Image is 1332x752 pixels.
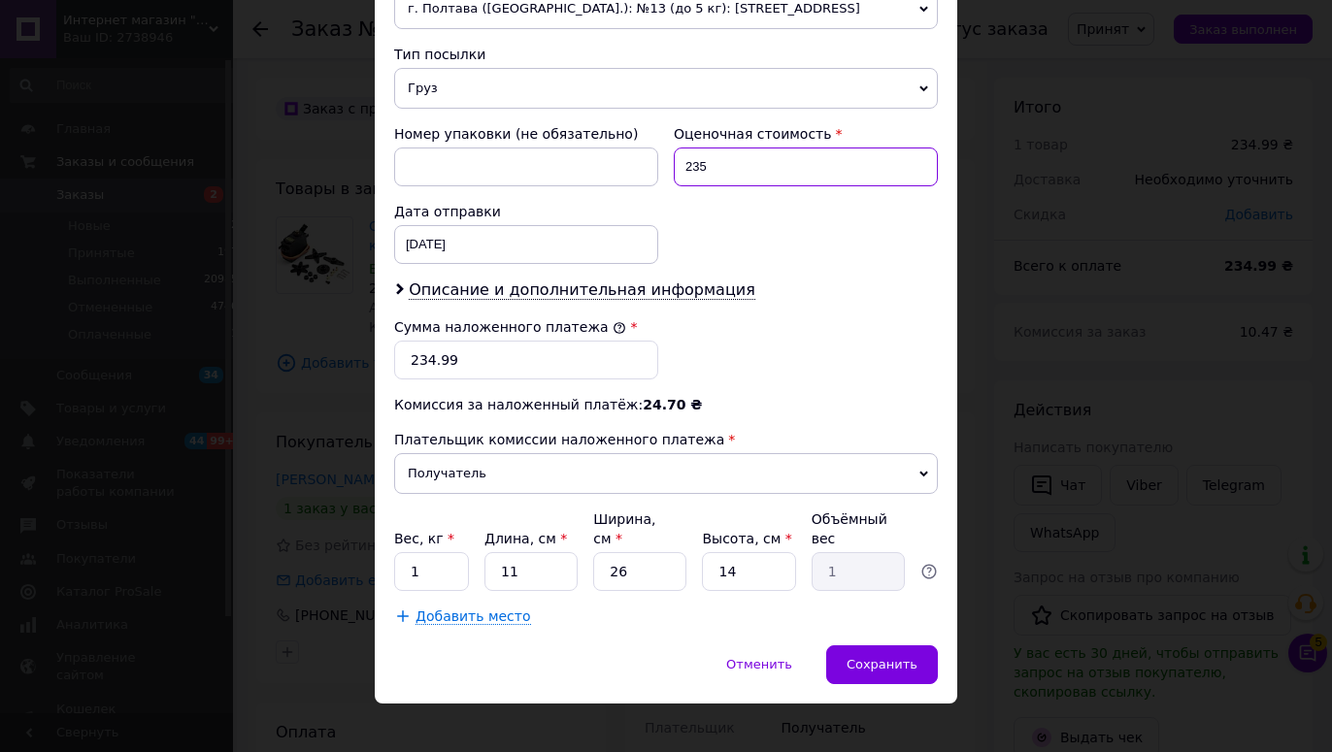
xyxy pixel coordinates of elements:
[394,68,938,109] span: Груз
[394,395,938,414] div: Комиссия за наложенный платёж:
[409,280,755,300] span: Описание и дополнительная информация
[394,202,658,221] div: Дата отправки
[674,124,938,144] div: Оценочная стоимость
[394,531,454,546] label: Вес, кг
[394,432,724,447] span: Плательщик комиссии наложенного платежа
[416,608,531,625] span: Добавить место
[394,47,485,62] span: Тип посылки
[847,657,917,671] span: Сохранить
[394,124,658,144] div: Номер упаковки (не обязательно)
[812,509,905,548] div: Объёмный вес
[702,531,791,546] label: Высота, см
[593,511,655,546] label: Ширина, см
[484,531,567,546] label: Длина, см
[394,319,626,335] label: Сумма наложенного платежа
[643,397,702,412] span: 24.70 ₴
[394,453,938,494] span: Получатель
[726,657,792,671] span: Отменить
